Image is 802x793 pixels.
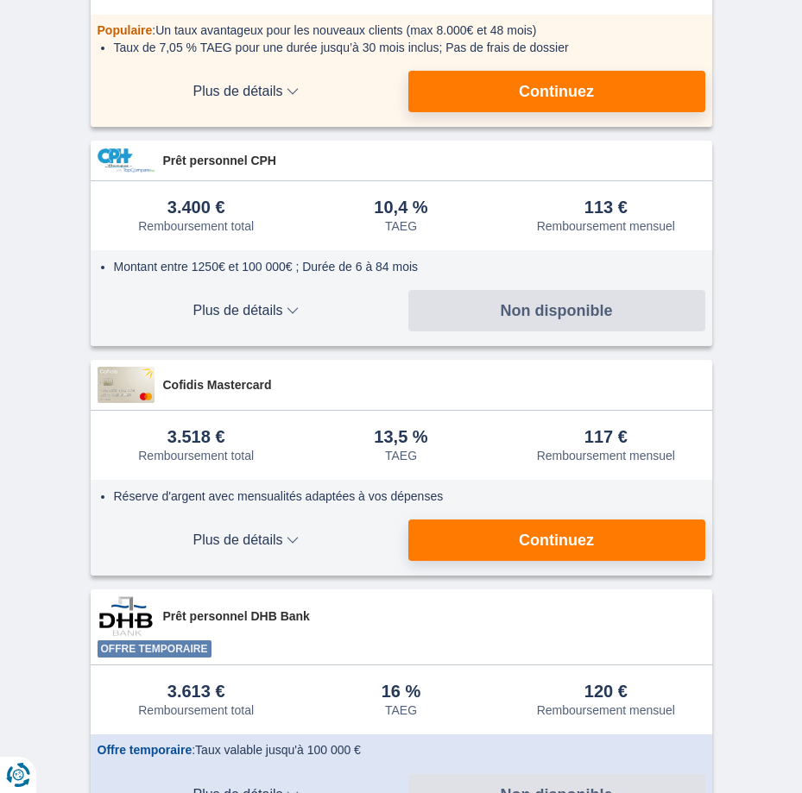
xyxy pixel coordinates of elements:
[584,428,628,447] div: 117 €
[98,519,395,561] button: Plus de détails
[519,84,594,99] span: Continuez
[98,741,705,758] div: :
[537,703,675,717] div: Remboursement mensuel
[98,533,395,547] span: Plus de détails
[374,198,427,217] div: 10,4 %
[167,198,225,217] div: 3.400 €
[537,219,675,233] div: Remboursement mensuel
[155,23,536,37] span: Un taux avantageux pour les nouveaux clients (max 8.000€ et 48 mois)
[138,449,254,463] div: Remboursement total
[167,683,225,702] div: 3.613 €
[385,219,417,233] div: TAEG
[374,428,427,447] div: 13,5 %
[98,743,193,757] span: Offre temporaire
[163,607,705,625] span: Prêt personnel DHB Bank
[114,488,699,505] li: Réserve d'argent avec mensualités adaptées à vos dépenses
[98,71,395,112] button: Plus de détails
[408,290,705,331] button: Non disponible
[163,152,705,169] span: Prêt personnel CPH
[167,428,225,447] div: 3.518 €
[584,683,628,702] div: 120 €
[382,683,421,702] div: 16 %
[519,532,594,548] span: Continuez
[385,703,417,717] div: TAEG
[195,743,361,757] span: Taux valable jusqu'à 100 000 €
[98,304,395,318] span: Plus de détails
[98,148,155,173] img: pret personnel CPH Banque
[584,198,628,217] div: 113 €
[163,376,705,393] span: Cofidis Mastercard
[408,519,705,561] button: Continuez
[501,303,613,318] span: Non disponible
[98,596,155,636] img: pret personnel DHB Bank
[114,258,699,275] li: Montant entre 1250€ et 100 000€ ; Durée de 6 à 84 mois
[138,703,254,717] div: Remboursement total
[98,23,153,37] span: Populaire
[98,85,395,98] span: Plus de détails
[98,640,212,658] span: Offre temporaire
[408,71,705,112] button: Continuez
[98,367,155,403] img: pret personnel Cofidis CC
[385,449,417,463] div: TAEG
[98,290,395,331] button: Plus de détails
[114,39,699,56] li: Taux de 7,05 % TAEG pour une durée jusqu’à 30 mois inclus; Pas de frais de dossier
[98,22,705,39] div: :
[138,219,254,233] div: Remboursement total
[537,449,675,463] div: Remboursement mensuel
